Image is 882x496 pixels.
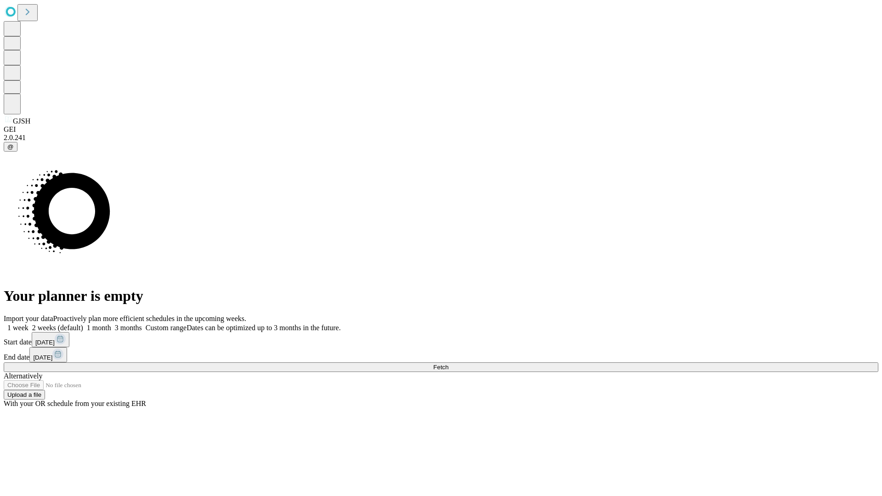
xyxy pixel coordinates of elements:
span: Alternatively [4,372,42,380]
h1: Your planner is empty [4,287,878,304]
span: [DATE] [35,339,55,346]
span: With your OR schedule from your existing EHR [4,400,146,407]
span: [DATE] [33,354,52,361]
button: [DATE] [29,347,67,362]
span: Custom range [146,324,187,332]
div: Start date [4,332,878,347]
button: Upload a file [4,390,45,400]
div: End date [4,347,878,362]
span: Fetch [433,364,448,371]
button: [DATE] [32,332,69,347]
div: GEI [4,125,878,134]
span: Dates can be optimized up to 3 months in the future. [187,324,340,332]
span: Proactively plan more efficient schedules in the upcoming weeks. [53,315,246,322]
span: Import your data [4,315,53,322]
button: Fetch [4,362,878,372]
span: 3 months [115,324,142,332]
div: 2.0.241 [4,134,878,142]
span: @ [7,143,14,150]
span: 2 weeks (default) [32,324,83,332]
span: 1 month [87,324,111,332]
button: @ [4,142,17,152]
span: 1 week [7,324,28,332]
span: GJSH [13,117,30,125]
